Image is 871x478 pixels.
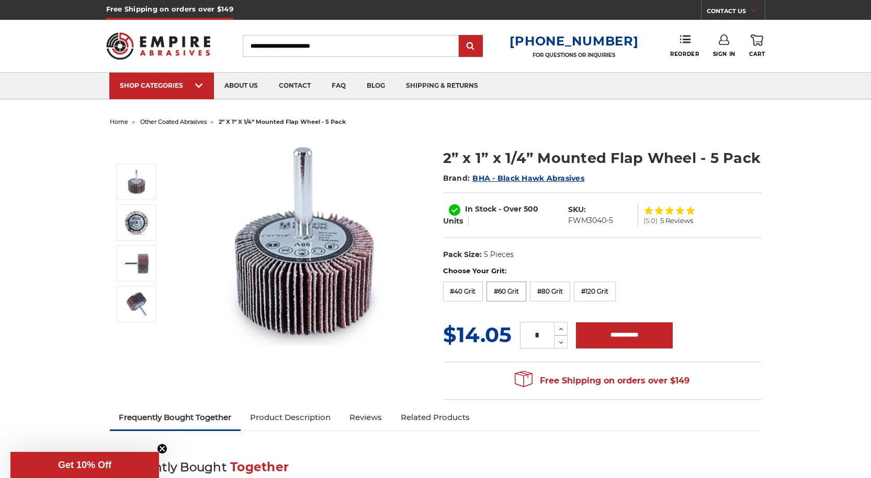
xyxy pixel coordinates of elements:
[123,209,150,236] img: 2” x 1” x 1/4” Mounted Flap Wheel - 5 Pack
[110,460,227,474] span: Frequently Bought
[660,217,693,224] span: 5 Reviews
[123,291,150,317] img: 2” x 1” x 1/4” Mounted Flap Wheel - 5 Pack
[484,249,514,260] dd: 5 Pieces
[356,73,395,99] a: blog
[58,460,111,470] span: Get 10% Off
[643,217,658,224] span: (5.0)
[472,173,584,183] a: BHA - Black Hawk Abrasives
[395,73,489,99] a: shipping & returns
[219,118,346,125] span: 2” x 1” x 1/4” mounted flap wheel - 5 pack
[10,452,159,478] div: Get 10% OffClose teaser
[268,73,321,99] a: contact
[230,460,289,474] span: Together
[465,204,496,214] span: In Stock
[443,173,470,183] span: Brand:
[443,266,762,276] label: Choose Your Grit:
[123,250,150,276] img: 2” x 1” x 1/4” Mounted Flap Wheel - 5 Pack
[443,322,512,347] span: $14.05
[443,249,482,260] dt: Pack Size:
[110,406,241,429] a: Frequently Bought Together
[749,34,765,57] a: Cart
[241,406,340,429] a: Product Description
[443,148,762,168] h1: 2” x 1” x 1/4” Mounted Flap Wheel - 5 Pack
[123,169,150,195] img: 2” x 1” x 1/4” Mounted Flap Wheel - 5 Pack
[157,444,167,454] button: Close teaser
[110,118,128,125] a: home
[510,52,638,59] p: FOR QUESTIONS OR INQUIRIES
[140,118,207,125] a: other coated abrasives
[749,51,765,57] span: Cart
[670,51,699,57] span: Reorder
[120,81,203,89] div: SHOP CATEGORIES
[524,204,538,214] span: 500
[568,215,613,226] dd: FWM3040-5
[713,51,736,57] span: Sign In
[499,204,522,214] span: - Over
[106,26,211,66] img: Empire Abrasives
[515,370,689,391] span: Free Shipping on orders over $149
[460,36,481,57] input: Submit
[214,73,268,99] a: about us
[568,204,586,215] dt: SKU:
[391,406,479,429] a: Related Products
[340,406,391,429] a: Reviews
[321,73,356,99] a: faq
[510,33,638,49] a: [PHONE_NUMBER]
[670,34,699,57] a: Reorder
[707,5,765,20] a: CONTACT US
[199,137,409,346] img: 2” x 1” x 1/4” Mounted Flap Wheel - 5 Pack
[443,216,463,226] span: Units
